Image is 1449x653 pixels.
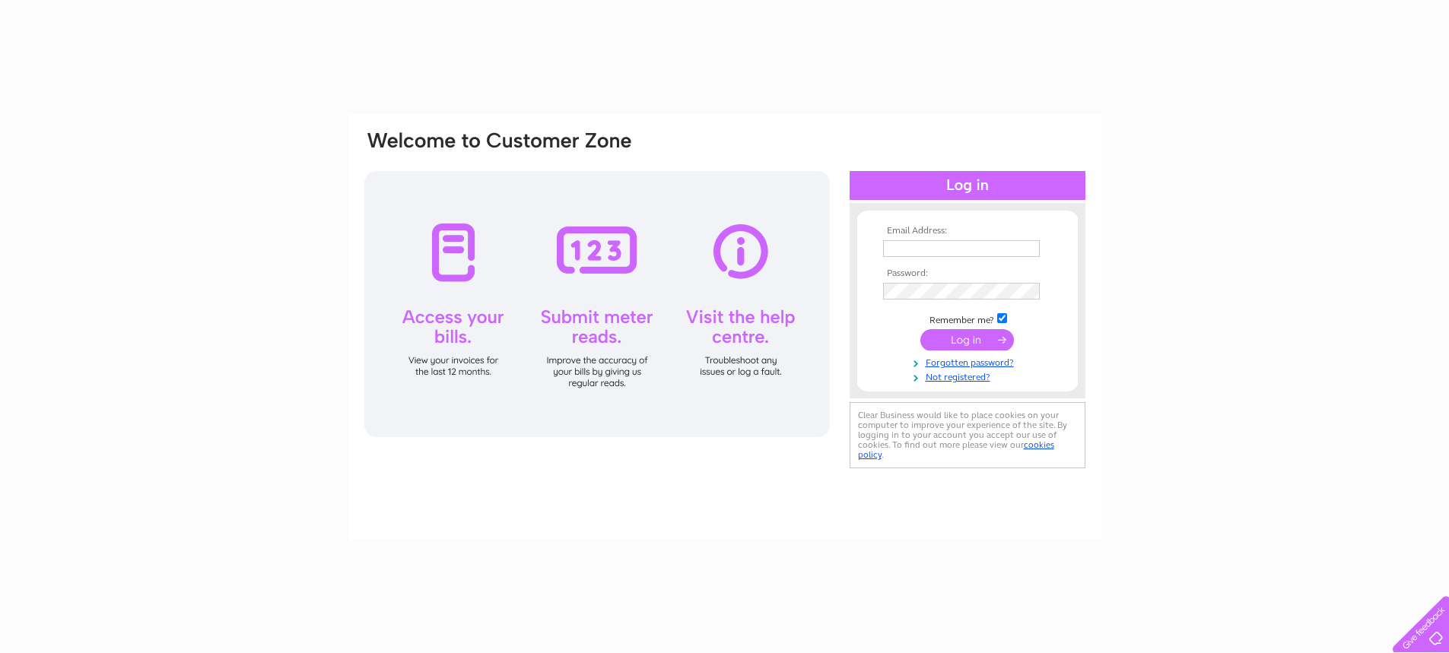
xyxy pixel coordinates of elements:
[879,268,1056,279] th: Password:
[883,354,1056,369] a: Forgotten password?
[920,329,1014,350] input: Submit
[850,402,1085,468] div: Clear Business would like to place cookies on your computer to improve your experience of the sit...
[879,226,1056,236] th: Email Address:
[858,439,1054,460] a: cookies policy
[879,311,1056,326] td: Remember me?
[883,369,1056,383] a: Not registered?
